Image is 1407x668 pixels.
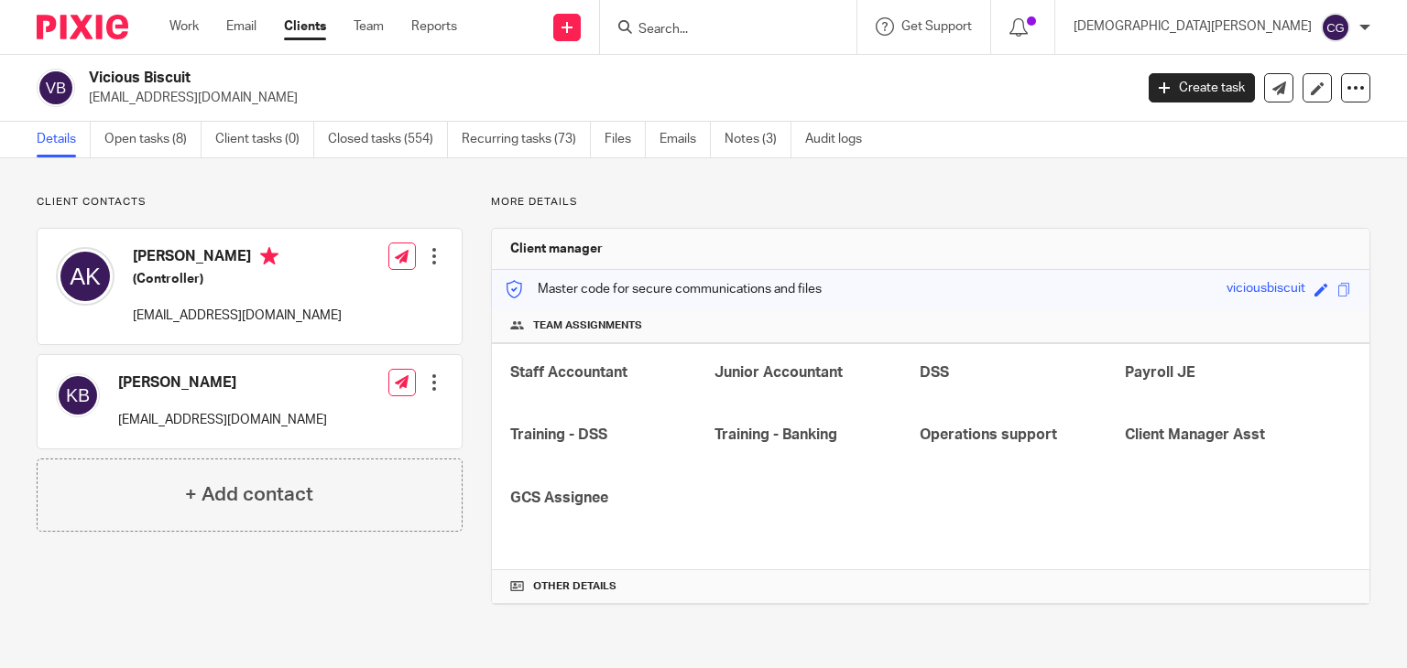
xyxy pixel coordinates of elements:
[637,22,802,38] input: Search
[660,122,711,157] a: Emails
[920,365,949,380] span: DSS
[133,270,342,288] h5: (Controller)
[1314,283,1328,296] span: Edit code
[533,318,642,333] span: Team assignments
[1125,427,1265,442] span: Client Manager Asst
[1321,13,1350,42] img: svg%3E
[510,365,627,380] span: Staff Accountant
[533,579,616,594] span: Other details
[1074,17,1312,36] p: [DEMOGRAPHIC_DATA][PERSON_NAME]
[37,122,91,157] a: Details
[56,373,100,417] img: svg%3E
[1125,365,1195,380] span: Payroll JE
[920,427,1057,442] span: Operations support
[37,69,75,107] img: svg%3E
[491,195,1370,210] p: More details
[411,17,457,36] a: Reports
[1337,283,1351,296] span: Copy to clipboard
[133,307,342,325] p: [EMAIL_ADDRESS][DOMAIN_NAME]
[118,373,327,393] h4: [PERSON_NAME]
[354,17,384,36] a: Team
[510,427,607,442] span: Training - DSS
[89,69,915,88] h2: Vicious Biscuit
[805,122,876,157] a: Audit logs
[328,122,448,157] a: Closed tasks (554)
[1264,73,1293,102] a: Send new email
[185,480,313,509] h4: + Add contact
[605,122,646,157] a: Files
[226,17,256,36] a: Email
[1149,73,1255,102] a: Create task
[37,195,463,210] p: Client contacts
[714,427,837,442] span: Training - Banking
[169,17,199,36] a: Work
[89,89,1121,107] p: [EMAIL_ADDRESS][DOMAIN_NAME]
[1303,73,1332,102] a: Edit client
[56,247,115,306] img: svg%3E
[133,247,342,270] h4: [PERSON_NAME]
[714,365,843,380] span: Junior Accountant
[118,411,327,429] p: [EMAIL_ADDRESS][DOMAIN_NAME]
[260,247,278,265] i: Primary
[462,122,591,157] a: Recurring tasks (73)
[510,240,603,258] h3: Client manager
[510,490,608,505] span: GCS Assignee
[215,122,314,157] a: Client tasks (0)
[284,17,326,36] a: Clients
[37,15,128,39] img: Pixie
[725,122,791,157] a: Notes (3)
[506,280,822,298] p: Master code for secure communications and files
[104,122,202,157] a: Open tasks (8)
[901,20,972,33] span: Get Support
[1227,279,1305,300] div: viciousbiscuit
